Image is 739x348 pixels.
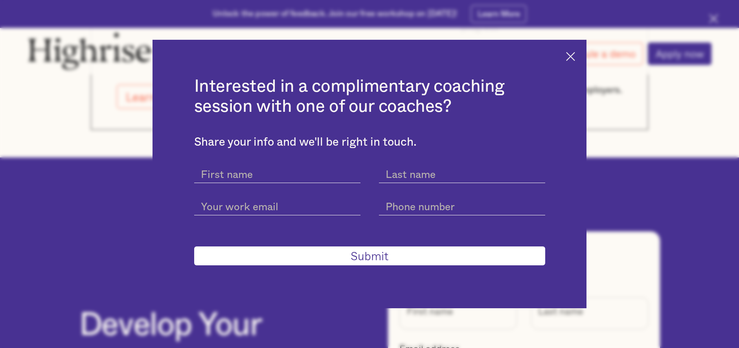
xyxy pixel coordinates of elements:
[194,135,545,149] div: Share your info and we'll be right in touch.
[194,163,360,183] input: First name
[194,77,545,117] h2: Interested in a complimentary coaching session with one of our coaches?
[194,196,360,216] input: Your work email
[379,196,545,216] input: Phone number
[379,163,545,183] input: Last name
[194,246,545,265] input: Submit
[566,52,575,61] img: Cross icon
[194,163,545,265] form: current-schedule-a-demo-get-started-modal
